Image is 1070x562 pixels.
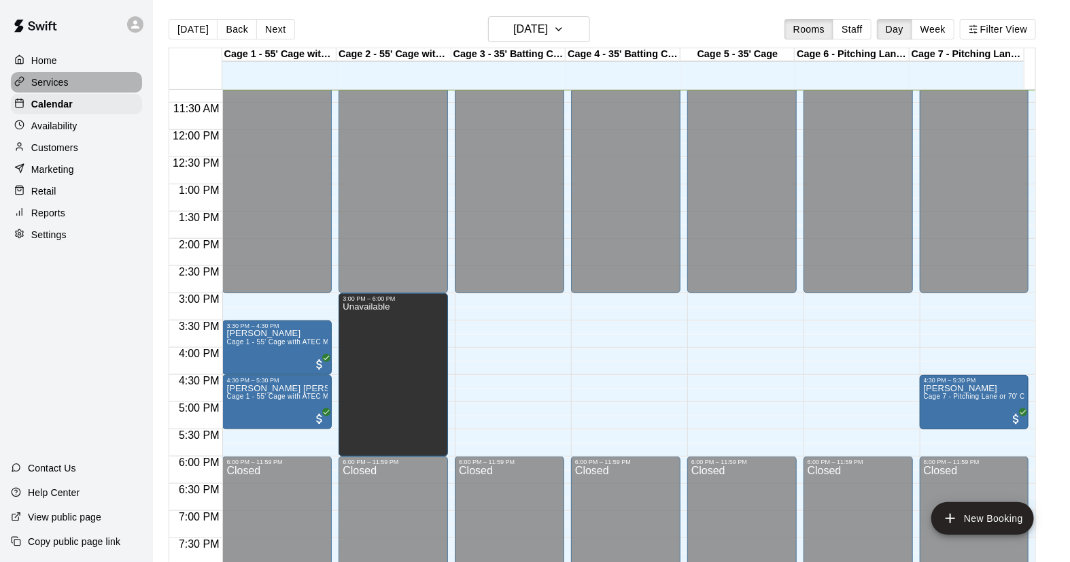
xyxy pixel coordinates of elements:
button: [DATE] [488,16,590,42]
div: 6:00 PM – 11:59 PM [226,459,328,465]
p: Availability [31,119,77,133]
button: Rooms [784,19,833,39]
a: Calendar [11,94,142,114]
div: 6:00 PM – 11:59 PM [691,459,793,465]
div: 3:30 PM – 4:30 PM [226,323,328,329]
span: 3:30 PM [175,320,223,332]
span: 7:30 PM [175,538,223,550]
span: 2:30 PM [175,266,223,278]
div: 4:30 PM – 5:30 PM: Justin Williamson [920,375,1029,429]
a: Settings [11,225,142,245]
a: Retail [11,181,142,201]
a: Availability [11,116,142,136]
p: Customers [31,141,78,154]
div: 6:00 PM – 11:59 PM [808,459,909,465]
button: [DATE] [169,19,218,39]
span: All customers have paid [313,412,326,426]
div: 4:30 PM – 5:30 PM: Cage 1 - 55' Cage with ATEC M3X 2.0 Baseball Pitching Machine with Auto Feeder [222,375,332,429]
span: 4:00 PM [175,348,223,359]
div: 3:00 PM – 6:00 PM: Unavailable [339,293,448,457]
p: Marketing [31,163,74,176]
span: 1:30 PM [175,212,223,223]
p: Copy public page link [28,535,120,548]
span: Cage 1 - 55' Cage with ATEC M3X 2.0 Baseball Pitching Machine with Auto Feeder [226,393,494,400]
div: Cage 6 - Pitching Lane or Hitting (35' Cage) [795,48,910,61]
div: Cage 5 - 35' Cage [680,48,795,61]
div: 6:00 PM – 11:59 PM [924,459,1025,465]
div: Cage 1 - 55' Cage with ATEC M3X 2.0 Baseball Pitching Machine [222,48,337,61]
span: 4:30 PM [175,375,223,386]
div: 4:30 PM – 5:30 PM [226,377,328,384]
a: Reports [11,203,142,223]
div: 6:00 PM – 11:59 PM [343,459,444,465]
span: 11:30 AM [170,103,223,114]
p: Services [31,76,69,89]
button: add [931,502,1034,535]
span: Cage 1 - 55' Cage with ATEC M3X 2.0 Baseball Pitching Machine with Auto Feeder [226,338,494,346]
div: 6:00 PM – 11:59 PM [459,459,560,465]
span: All customers have paid [1009,412,1023,426]
div: Cage 4 - 35' Batting Cage [566,48,680,61]
div: Cage 3 - 35' Batting Cage [451,48,566,61]
div: 3:30 PM – 4:30 PM: Ron Phillips [222,320,332,375]
p: View public page [28,510,101,524]
p: Contact Us [28,461,76,475]
div: 6:00 PM – 11:59 PM [575,459,676,465]
span: 2:00 PM [175,239,223,250]
button: Back [217,19,257,39]
p: Home [31,54,57,67]
span: 12:30 PM [169,157,222,169]
div: 4:30 PM – 5:30 PM [924,377,1025,384]
p: Retail [31,184,56,198]
span: 3:00 PM [175,293,223,305]
span: 12:00 PM [169,130,222,142]
a: Home [11,50,142,71]
div: 3:00 PM – 6:00 PM [343,295,444,302]
span: 6:30 PM [175,484,223,495]
button: Next [256,19,294,39]
a: Services [11,72,142,93]
button: Staff [833,19,871,39]
div: Cage 7 - Pitching Lane or 70' Cage for live at-bats [910,48,1024,61]
a: Marketing [11,159,142,180]
span: 6:00 PM [175,457,223,468]
h6: [DATE] [513,20,548,39]
p: Help Center [28,486,80,499]
span: 1:00 PM [175,184,223,196]
button: Day [877,19,912,39]
span: 5:30 PM [175,429,223,441]
span: 7:00 PM [175,511,223,523]
button: Filter View [960,19,1036,39]
p: Settings [31,228,67,242]
p: Calendar [31,97,73,111]
span: 5:00 PM [175,402,223,414]
span: All customers have paid [313,358,326,371]
a: Customers [11,137,142,158]
button: Week [912,19,954,39]
p: Reports [31,206,65,220]
div: Cage 2 - 55' Cage with ATEC M3X 2.0 Baseball Pitching Machine [336,48,451,61]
